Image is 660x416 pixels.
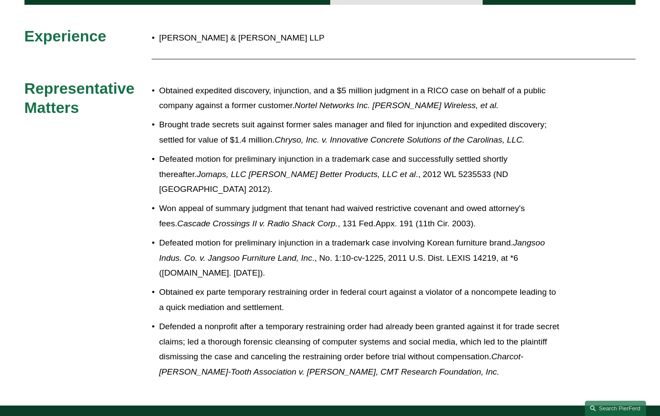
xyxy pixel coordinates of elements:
[159,238,547,263] em: Jangsoo Indus. Co. v. Jangsoo Furniture Land, Inc
[159,83,559,113] p: Obtained expedited discovery, injunction, and a $5 million judgment in a RICO case on behalf of a...
[159,152,559,197] p: Defeated motion for preliminary injunction in a trademark case and successfully settled shortly t...
[159,352,523,376] em: Charcot-[PERSON_NAME]-Tooth Association v. [PERSON_NAME], CMT Research Foundation, Inc.
[177,219,338,228] em: Cascade Crossings II v. Radio Shack Corp.
[197,170,416,179] em: Jomaps, LLC [PERSON_NAME] Better Products, LLC et al
[159,319,559,379] p: Defended a nonprofit after a temporary restraining order had already been granted against it for ...
[159,285,559,315] p: Obtained ex parte temporary restraining order in federal court against a violator of a noncompete...
[159,117,559,147] p: Brought trade secrets suit against former sales manager and filed for injunction and expedited di...
[24,27,107,44] span: Experience
[159,201,559,231] p: Won appeal of summary judgment that tenant had waived restrictive covenant and owed attorney's fe...
[159,31,559,46] p: [PERSON_NAME] & [PERSON_NAME] LLP
[585,401,646,416] a: Search this site
[24,80,139,116] span: Representative Matters
[159,235,559,281] p: Defeated motion for preliminary injunction in a trademark case involving Korean furniture brand. ...
[275,135,525,144] em: Chryso, Inc. v. Innovative Concrete Solutions of the Carolinas, LLC.
[295,101,499,110] em: Nortel Networks Inc. [PERSON_NAME] Wireless, et al.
